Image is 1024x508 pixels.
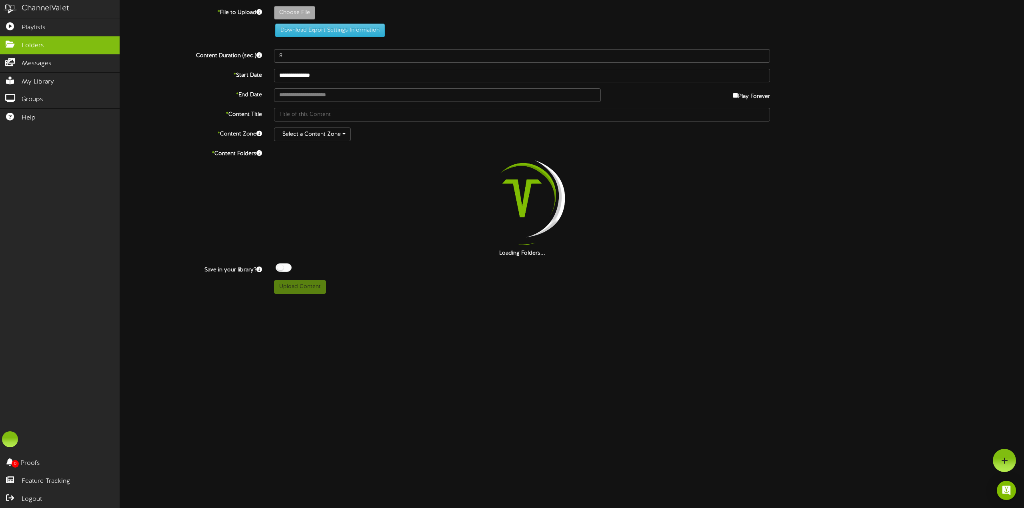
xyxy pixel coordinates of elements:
a: Download Export Settings Information [271,27,385,33]
button: Select a Content Zone [274,127,351,141]
span: Messages [22,59,52,68]
label: Content Zone [14,127,268,138]
label: Content Folders [14,147,268,158]
img: loading-spinner-2.png [471,147,573,249]
span: Proofs [20,459,40,468]
span: Logout [22,495,42,504]
label: Content Duration (sec.) [14,49,268,60]
label: Start Date [14,69,268,80]
label: Content Title [14,108,268,119]
div: ChannelValet [22,3,69,14]
label: Play Forever [733,88,770,101]
strong: Loading Folders... [499,250,545,256]
label: File to Upload [14,6,268,17]
span: My Library [22,78,54,87]
span: 0 [12,460,19,468]
span: Feature Tracking [22,477,70,486]
div: Open Intercom Messenger [997,481,1016,500]
span: Folders [22,41,44,50]
span: Groups [22,95,43,104]
label: Save in your library? [14,263,268,274]
button: Upload Content [274,280,326,294]
span: Help [22,114,36,123]
input: Title of this Content [274,108,770,122]
label: End Date [14,88,268,99]
span: Playlists [22,23,46,32]
input: Play Forever [733,93,738,98]
button: Download Export Settings Information [275,24,385,37]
